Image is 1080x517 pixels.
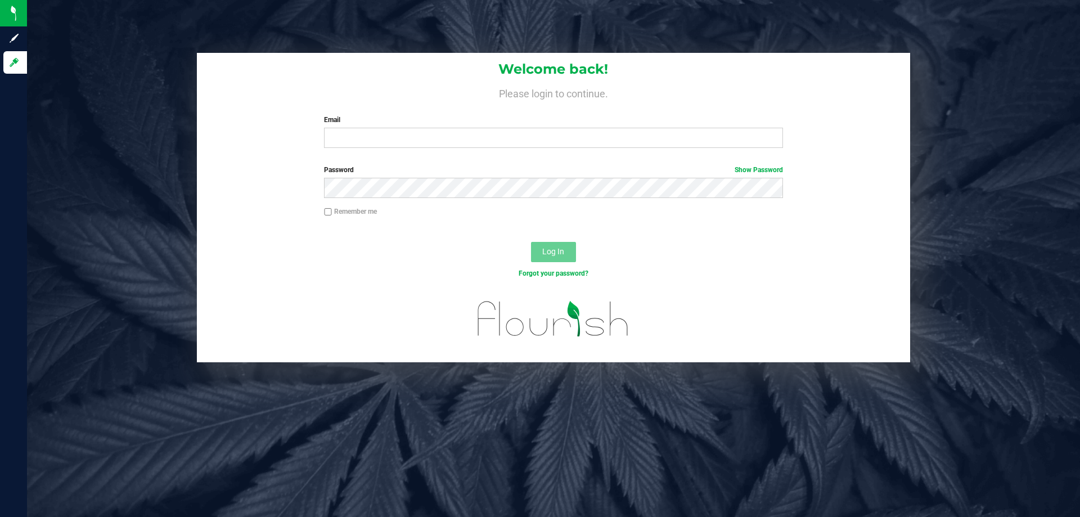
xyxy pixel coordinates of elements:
[324,206,377,217] label: Remember me
[324,115,782,125] label: Email
[519,269,588,277] a: Forgot your password?
[197,86,910,99] h4: Please login to continue.
[8,33,20,44] inline-svg: Sign up
[464,290,642,348] img: flourish_logo.svg
[8,57,20,68] inline-svg: Log in
[324,208,332,216] input: Remember me
[197,62,910,77] h1: Welcome back!
[531,242,576,262] button: Log In
[542,247,564,256] span: Log In
[735,166,783,174] a: Show Password
[324,166,354,174] span: Password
